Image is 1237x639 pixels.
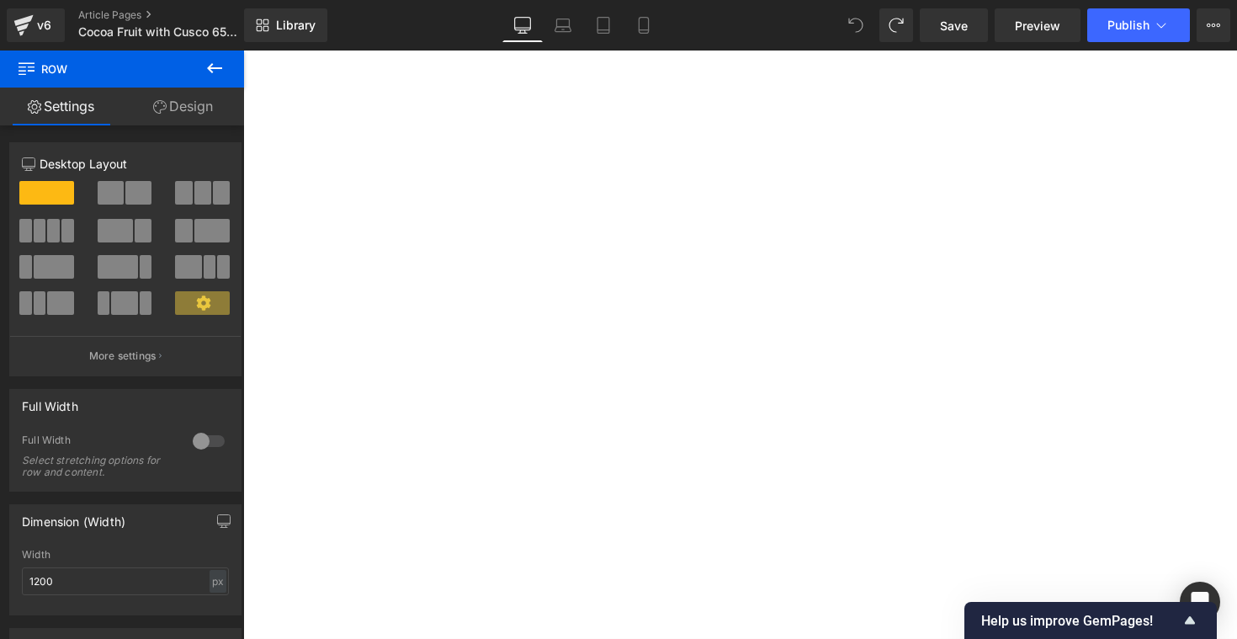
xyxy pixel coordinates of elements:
[1197,8,1230,42] button: More
[276,18,316,33] span: Library
[624,8,664,42] a: Mobile
[7,8,65,42] a: v6
[1087,8,1190,42] button: Publish
[22,549,229,561] div: Width
[995,8,1080,42] a: Preview
[17,51,185,88] span: Row
[22,390,78,413] div: Full Width
[981,610,1200,631] button: Show survey - Help us improve GemPages!
[22,567,229,595] input: auto
[22,455,173,478] div: Select stretching options for row and content.
[22,505,125,529] div: Dimension (Width)
[210,570,226,593] div: px
[583,8,624,42] a: Tablet
[502,8,543,42] a: Desktop
[78,25,240,39] span: Cocoa Fruit with Cusco 65% by [PERSON_NAME]
[1015,17,1060,35] span: Preview
[1107,19,1149,32] span: Publish
[10,336,241,375] button: More settings
[78,8,272,22] a: Article Pages
[34,14,55,36] div: v6
[543,8,583,42] a: Laptop
[89,349,157,364] p: More settings
[981,613,1180,629] span: Help us improve GemPages!
[940,17,968,35] span: Save
[1180,582,1220,622] div: Open Intercom Messenger
[244,8,327,42] a: New Library
[122,88,244,125] a: Design
[22,434,176,451] div: Full Width
[839,8,873,42] button: Undo
[22,155,229,173] p: Desktop Layout
[879,8,913,42] button: Redo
